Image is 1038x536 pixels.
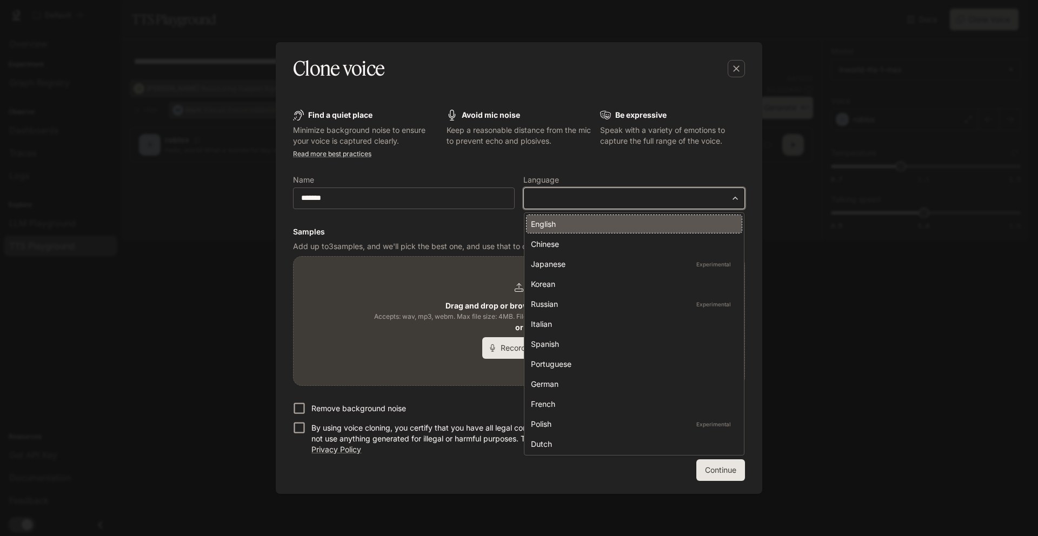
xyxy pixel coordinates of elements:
div: English [531,218,733,230]
div: Russian [531,298,733,310]
div: Chinese [531,238,733,250]
div: Polish [531,418,733,430]
p: Experimental [694,419,733,429]
div: Spanish [531,338,733,350]
p: Experimental [694,299,733,309]
div: French [531,398,733,410]
div: Dutch [531,438,733,450]
p: Experimental [694,259,733,269]
div: Portuguese [531,358,733,370]
div: German [531,378,733,390]
div: Japanese [531,258,733,270]
div: Italian [531,318,733,330]
div: Korean [531,278,733,290]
